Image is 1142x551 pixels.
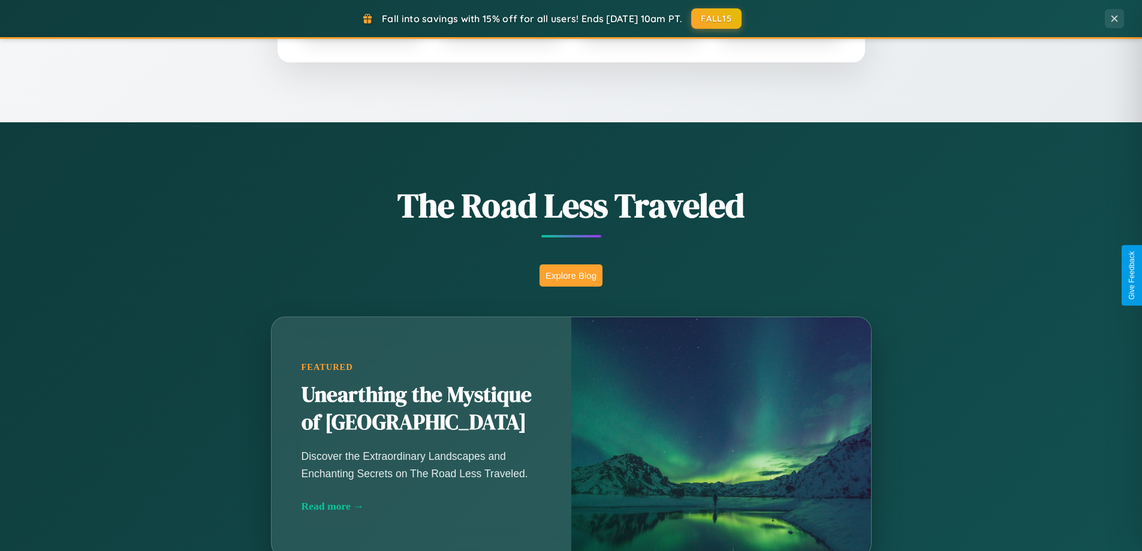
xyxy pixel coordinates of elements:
button: FALL15 [691,8,742,29]
div: Featured [302,362,541,372]
div: Read more → [302,500,541,513]
button: Explore Blog [540,264,602,287]
div: Give Feedback [1128,251,1136,300]
span: Fall into savings with 15% off for all users! Ends [DATE] 10am PT. [382,13,682,25]
h2: Unearthing the Mystique of [GEOGRAPHIC_DATA] [302,381,541,436]
h1: The Road Less Traveled [212,182,931,228]
p: Discover the Extraordinary Landscapes and Enchanting Secrets on The Road Less Traveled. [302,448,541,481]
